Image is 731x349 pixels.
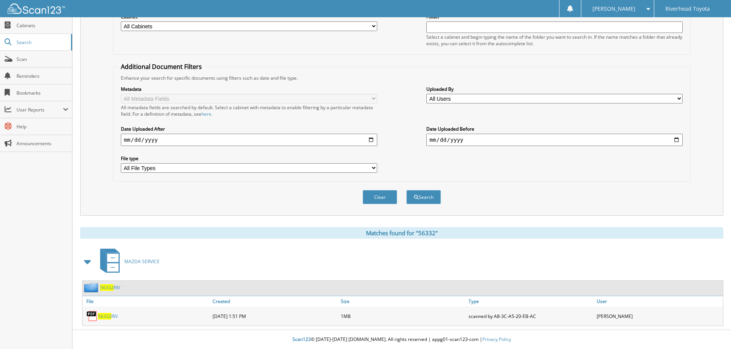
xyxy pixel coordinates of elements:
label: Uploaded By [426,86,683,92]
label: Date Uploaded Before [426,126,683,132]
img: folder2.png [84,283,100,292]
a: File [83,296,211,306]
div: 1MB [339,308,467,324]
div: [PERSON_NAME] [595,308,723,324]
a: Privacy Policy [482,336,511,342]
span: MAZDA SERVICE [124,258,160,265]
input: start [121,134,377,146]
span: Bookmarks [17,90,68,96]
span: 56332 [98,313,111,320]
span: User Reports [17,107,63,113]
span: Cabinets [17,22,68,29]
label: Date Uploaded After [121,126,377,132]
div: [DATE] 1:51 PM [211,308,339,324]
a: 56332RIV [100,284,120,291]
div: All metadata fields are searched by default. Select a cabinet with metadata to enable filtering b... [121,104,377,117]
iframe: Chat Widget [693,312,731,349]
div: Select a cabinet and begin typing the name of the folder you want to search in. If the name match... [426,34,683,47]
span: Help [17,123,68,130]
a: Created [211,296,339,306]
span: Search [17,39,67,46]
span: Scan [17,56,68,62]
div: scanned by A8-3C-A5-20-EB-AC [467,308,595,324]
span: Announcements [17,140,68,147]
a: MAZDA SERVICE [96,246,160,277]
div: © [DATE]-[DATE] [DOMAIN_NAME]. All rights reserved | appg01-scan123-com | [73,330,731,349]
div: Enhance your search for specific documents using filters such as date and file type. [117,75,686,81]
div: Matches found for "56332" [80,227,723,239]
a: here [201,111,211,117]
span: Scan123 [292,336,311,342]
legend: Additional Document Filters [117,62,206,71]
img: scan123-logo-white.svg [8,3,65,14]
a: 56332RIV [98,313,118,320]
button: Search [406,190,441,204]
label: Metadata [121,86,377,92]
span: [PERSON_NAME] [592,7,635,11]
input: end [426,134,683,146]
button: Clear [363,190,397,204]
a: Type [467,296,595,306]
a: Size [339,296,467,306]
img: PDF.png [86,310,98,322]
span: Reminders [17,73,68,79]
label: File type [121,155,377,162]
span: 56332 [100,284,114,291]
a: User [595,296,723,306]
span: Riverhead Toyota [665,7,710,11]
